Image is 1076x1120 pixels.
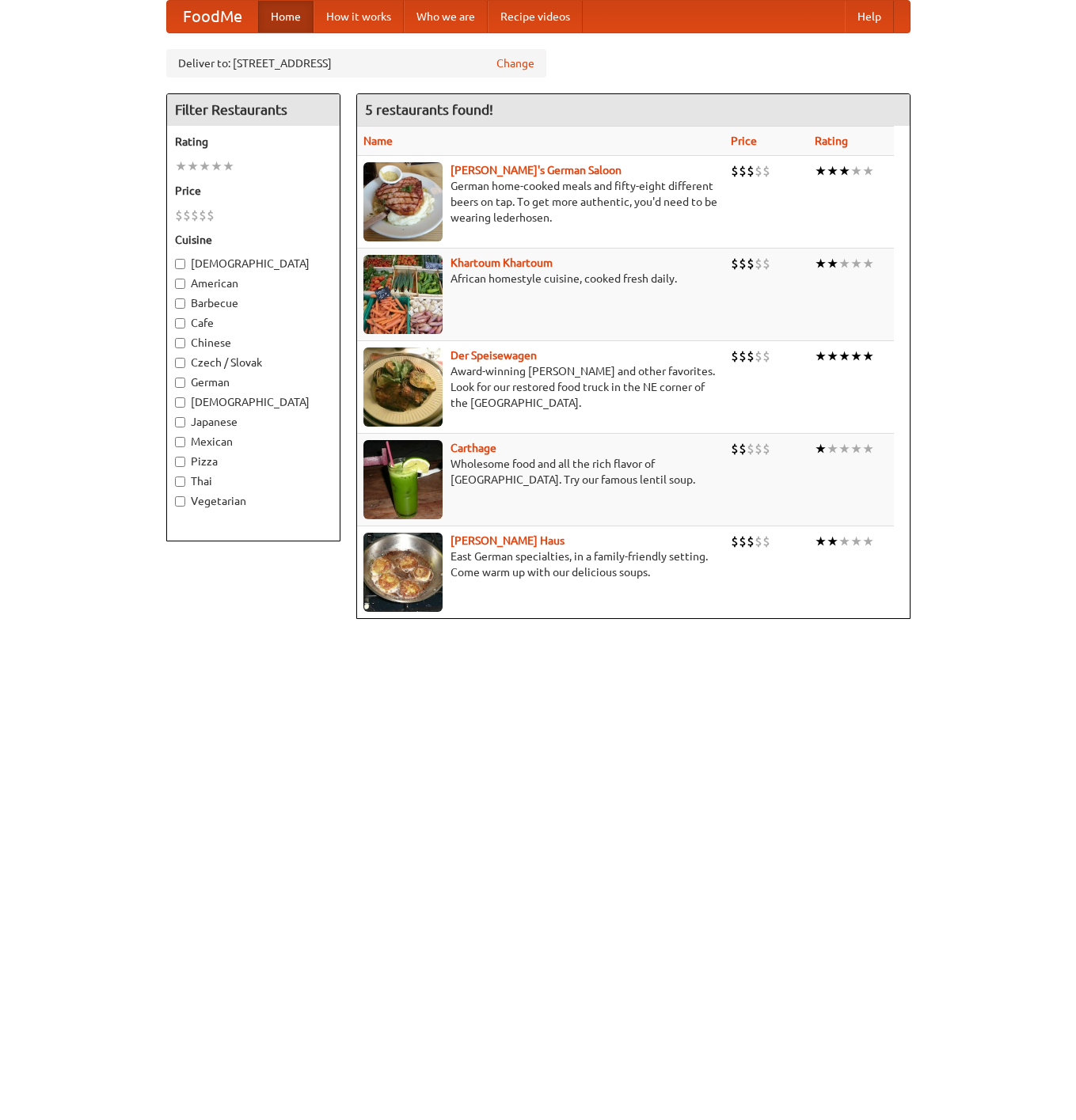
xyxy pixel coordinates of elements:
[739,440,747,457] li: $
[739,347,747,365] li: $
[762,347,770,365] li: $
[167,1,258,32] a: FoodMe
[187,158,199,175] li: ★
[739,162,747,180] li: $
[838,440,850,457] li: ★
[755,162,762,180] li: $
[363,271,718,287] p: African homestyle cuisine, cooked fresh daily.
[755,255,762,272] li: $
[451,349,537,362] a: Der Speisewagen
[845,1,894,32] a: Help
[827,255,838,272] li: ★
[747,347,755,365] li: $
[850,255,862,272] li: ★
[175,457,185,467] input: Pizza
[363,162,443,241] img: esthers.jpg
[175,473,332,489] label: Thai
[314,1,404,32] a: How it works
[175,358,185,368] input: Czech / Slovak
[175,493,332,509] label: Vegetarian
[167,94,340,126] h4: Filter Restaurants
[451,256,553,269] a: Khartoum Khartoum
[365,102,493,117] ng-pluralize: 5 restaurants found!
[175,318,185,328] input: Cafe
[175,279,185,289] input: American
[175,183,332,199] h5: Price
[862,440,874,457] li: ★
[451,534,565,547] a: [PERSON_NAME] Haus
[838,255,850,272] li: ★
[363,347,443,427] img: speisewagen.jpg
[175,496,185,507] input: Vegetarian
[815,533,827,550] li: ★
[175,355,332,370] label: Czech / Slovak
[175,394,332,410] label: [DEMOGRAPHIC_DATA]
[175,417,185,427] input: Japanese
[815,347,827,365] li: ★
[762,162,770,180] li: $
[166,49,546,78] div: Deliver to: [STREET_ADDRESS]
[850,162,862,180] li: ★
[363,549,718,580] p: East German specialties, in a family-friendly setting. Come warm up with our delicious soups.
[838,162,850,180] li: ★
[762,255,770,272] li: $
[488,1,583,32] a: Recipe videos
[747,162,755,180] li: $
[175,207,183,224] li: $
[175,232,332,248] h5: Cuisine
[827,347,838,365] li: ★
[363,440,443,519] img: carthage.jpg
[731,255,739,272] li: $
[363,363,718,411] p: Award-winning [PERSON_NAME] and other favorites. Look for our restored food truck in the NE corne...
[755,440,762,457] li: $
[175,275,332,291] label: American
[175,256,332,271] label: [DEMOGRAPHIC_DATA]
[175,298,185,309] input: Barbecue
[175,134,332,150] h5: Rating
[827,533,838,550] li: ★
[731,162,739,180] li: $
[175,259,185,269] input: [DEMOGRAPHIC_DATA]
[739,255,747,272] li: $
[211,158,222,175] li: ★
[175,437,185,447] input: Mexican
[762,533,770,550] li: $
[755,347,762,365] li: $
[850,440,862,457] li: ★
[175,374,332,390] label: German
[827,440,838,457] li: ★
[175,295,332,311] label: Barbecue
[175,338,185,348] input: Chinese
[222,158,234,175] li: ★
[827,162,838,180] li: ★
[175,315,332,331] label: Cafe
[363,255,443,334] img: khartoum.jpg
[862,347,874,365] li: ★
[762,440,770,457] li: $
[731,533,739,550] li: $
[451,164,622,177] b: [PERSON_NAME]'s German Saloon
[175,397,185,408] input: [DEMOGRAPHIC_DATA]
[175,476,185,487] input: Thai
[747,440,755,457] li: $
[175,414,332,430] label: Japanese
[207,207,215,224] li: $
[175,378,185,388] input: German
[731,440,739,457] li: $
[363,533,443,612] img: kohlhaus.jpg
[815,440,827,457] li: ★
[747,533,755,550] li: $
[199,158,211,175] li: ★
[363,178,718,226] p: German home-cooked meals and fifty-eight different beers on tap. To get more authentic, you'd nee...
[815,162,827,180] li: ★
[755,533,762,550] li: $
[815,255,827,272] li: ★
[862,255,874,272] li: ★
[496,55,534,71] a: Change
[175,434,332,450] label: Mexican
[862,533,874,550] li: ★
[731,135,757,147] a: Price
[175,158,187,175] li: ★
[850,347,862,365] li: ★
